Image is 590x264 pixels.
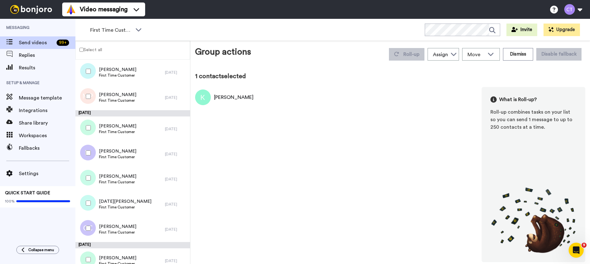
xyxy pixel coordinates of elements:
div: Roll-up combines tasks on your list so you can send 1 message to up to 250 contacts at a time. [490,108,576,131]
span: Collapse menu [28,247,54,252]
div: [DATE] [165,127,187,132]
span: What is Roll-up? [499,96,537,103]
span: QUICK START GUIDE [5,191,50,195]
button: Collapse menu [16,246,59,254]
div: [DATE] [75,110,190,116]
span: Message template [19,94,75,102]
span: Replies [19,51,75,59]
span: [PERSON_NAME] [99,173,136,180]
span: [PERSON_NAME] [99,255,136,261]
span: Move [467,51,484,58]
span: Share library [19,119,75,127]
span: First Time Customer [99,129,136,134]
button: Dismiss [503,48,533,61]
span: Fallbacks [19,144,75,152]
span: Video messaging [80,5,128,14]
span: First Time Customer [99,230,136,235]
div: [PERSON_NAME] [214,94,254,101]
span: Roll-up [403,52,419,57]
div: 99 + [57,40,69,46]
span: [PERSON_NAME] [99,148,136,154]
span: First Time Customer [99,154,136,159]
span: 100% [5,199,15,204]
span: Results [19,64,75,72]
span: Settings [19,170,75,177]
span: First Time Customer [99,180,136,185]
span: First Time Customer [99,98,136,103]
button: Roll-up [389,48,424,61]
div: 1 contact selected [195,72,585,81]
div: [DATE] [165,95,187,100]
div: [DATE] [165,202,187,207]
iframe: Intercom live chat [569,243,584,258]
div: [DATE] [165,152,187,157]
div: [DATE] [165,258,187,263]
span: [DATE][PERSON_NAME] [99,198,151,205]
span: [PERSON_NAME] [99,67,136,73]
div: [DATE] [75,242,190,248]
img: vm-color.svg [66,4,76,14]
div: [DATE] [165,227,187,232]
div: [DATE] [165,177,187,182]
span: [PERSON_NAME] [99,224,136,230]
input: Select all [79,48,84,52]
img: bj-logo-header-white.svg [8,5,55,14]
div: Assign [433,51,448,58]
span: First Time Customer [99,73,136,78]
span: Workspaces [19,132,75,139]
button: Disable fallback [536,48,582,61]
div: [DATE] [165,70,187,75]
img: joro-roll.png [490,187,576,253]
span: [PERSON_NAME] [99,123,136,129]
span: First Time Customer [90,26,132,34]
label: Select all [76,46,102,53]
button: Invite [506,24,537,36]
span: First Time Customer [99,205,151,210]
span: Send videos [19,39,54,46]
img: Image of Kate Duffy [195,89,211,105]
span: [PERSON_NAME] [99,92,136,98]
span: 9 [582,243,587,248]
div: Group actions [195,46,251,61]
span: Integrations [19,107,75,114]
button: Upgrade [544,24,580,36]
